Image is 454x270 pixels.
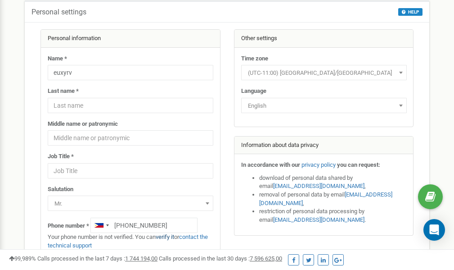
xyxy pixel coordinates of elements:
[48,233,213,250] p: Your phone number is not verified. You can or
[398,8,423,16] button: HELP
[48,222,89,230] label: Phone number *
[259,174,407,191] li: download of personal data shared by email ,
[48,55,67,63] label: Name *
[234,30,414,48] div: Other settings
[259,191,392,206] a: [EMAIL_ADDRESS][DOMAIN_NAME]
[250,255,282,262] u: 7 596 625,00
[48,65,213,80] input: Name
[273,216,364,223] a: [EMAIL_ADDRESS][DOMAIN_NAME]
[48,120,118,128] label: Middle name or patronymic
[241,65,407,80] span: (UTC-11:00) Pacific/Midway
[159,255,282,262] span: Calls processed in the last 30 days :
[244,67,404,79] span: (UTC-11:00) Pacific/Midway
[241,87,266,96] label: Language
[241,161,300,168] strong: In accordance with our
[259,207,407,224] li: restriction of personal data processing by email .
[90,218,198,233] input: +1-800-555-55-55
[41,30,220,48] div: Personal information
[51,197,210,210] span: Mr.
[234,137,414,155] div: Information about data privacy
[337,161,380,168] strong: you can request:
[37,255,157,262] span: Calls processed in the last 7 days :
[48,130,213,146] input: Middle name or patronymic
[273,183,364,189] a: [EMAIL_ADDRESS][DOMAIN_NAME]
[125,255,157,262] u: 1 744 194,00
[48,98,213,113] input: Last name
[423,219,445,241] div: Open Intercom Messenger
[48,233,208,249] a: contact the technical support
[259,191,407,207] li: removal of personal data by email ,
[48,87,79,96] label: Last name *
[241,98,407,113] span: English
[9,255,36,262] span: 99,989%
[241,55,268,63] label: Time zone
[48,185,73,194] label: Salutation
[48,152,74,161] label: Job Title *
[301,161,336,168] a: privacy policy
[244,100,404,112] span: English
[31,8,86,16] h5: Personal settings
[91,218,112,233] div: Telephone country code
[48,196,213,211] span: Mr.
[48,163,213,178] input: Job Title
[156,233,174,240] a: verify it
